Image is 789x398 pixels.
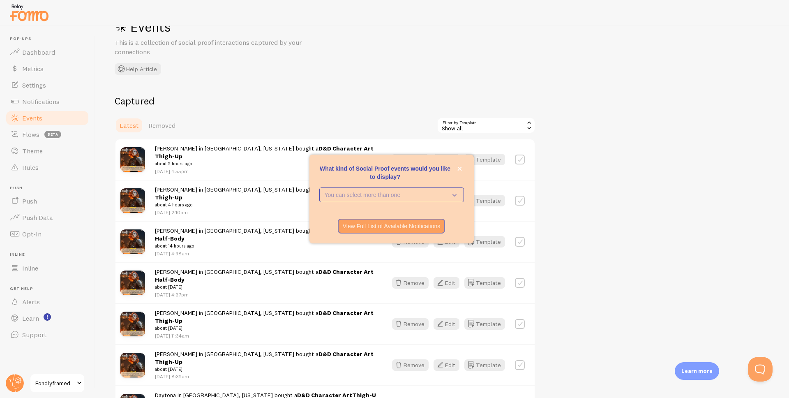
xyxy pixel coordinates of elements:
strong: Half-Body [155,227,374,242]
span: Alerts [22,298,40,306]
button: Edit [434,318,459,330]
a: D&D Character Art [318,268,374,275]
a: Opt-In [5,226,90,242]
button: Remove [392,359,429,371]
span: Opt-In [22,230,42,238]
a: Dashboard [5,44,90,60]
a: Alerts [5,294,90,310]
svg: <p>Watch New Feature Tutorials!</p> [44,313,51,321]
a: Settings [5,77,90,93]
button: Remove [392,318,429,330]
span: Settings [22,81,46,89]
strong: Thigh-Up [155,350,374,366]
small: about [DATE] [155,366,377,373]
span: Push [22,197,37,205]
div: Show all [437,117,535,134]
p: [DATE] 2:10pm [155,209,377,216]
span: Inline [22,264,38,272]
h2: Captured [115,95,535,107]
button: Remove [392,154,429,165]
img: First_Timer_FF_eef16fef-b6b9-48c6-b3c0-a2a8012b779c.webp [120,229,145,254]
span: [PERSON_NAME] in [GEOGRAPHIC_DATA], [US_STATE] bought a [155,350,377,373]
span: Push [10,185,90,191]
small: about 4 hours ago [155,201,377,208]
span: Removed [148,121,175,130]
p: [DATE] 4:38am [155,250,377,257]
strong: Thigh-Up [155,309,374,324]
p: [DATE] 11:34am [155,332,377,339]
span: [PERSON_NAME] in [GEOGRAPHIC_DATA], [US_STATE] bought a [155,227,377,250]
span: Dashboard [22,48,55,56]
p: You can select more than one [325,191,447,199]
span: [PERSON_NAME] in [GEOGRAPHIC_DATA], [US_STATE] bought a [155,268,377,291]
p: What kind of Social Proof events would you like to display? [319,164,464,181]
span: Events [22,114,42,122]
span: [PERSON_NAME] in [GEOGRAPHIC_DATA], [US_STATE] bought a [155,145,377,168]
span: Latest [120,121,138,130]
span: Pop-ups [10,36,90,42]
a: D&D Character Art [318,309,374,317]
span: Notifications [22,97,60,106]
span: Fondlyframed [35,378,74,388]
button: Edit [434,277,459,289]
strong: Thigh-Up [155,145,374,160]
a: Theme [5,143,90,159]
button: Template [464,154,505,165]
button: View Full List of Available Notifications [338,219,445,234]
h1: Events [115,19,361,35]
p: This is a collection of social proof interactions captured by your connections [115,38,312,57]
a: Latest [115,117,143,134]
div: What kind of Social Proof events would you like to display? [309,155,474,243]
small: about [DATE] [155,324,377,332]
a: Learn [5,310,90,326]
a: Events [5,110,90,126]
a: Inline [5,260,90,276]
button: Template [464,318,505,330]
a: Edit [434,154,464,165]
a: Edit [434,359,464,371]
span: Metrics [22,65,44,73]
img: fomo-relay-logo-orange.svg [9,2,50,23]
button: Template [464,359,505,371]
span: Theme [22,147,43,155]
button: Edit [434,154,459,165]
span: Get Help [10,286,90,292]
a: Push Data [5,209,90,226]
a: Metrics [5,60,90,77]
a: Rules [5,159,90,176]
button: Help Article [115,63,161,75]
button: Edit [434,359,459,371]
span: Support [22,331,46,339]
p: [DATE] 4:27pm [155,291,377,298]
button: Template [464,236,505,248]
a: D&D Character Art [318,350,374,358]
span: Rules [22,163,39,171]
strong: Half-Body [155,268,374,283]
p: View Full List of Available Notifications [343,222,441,230]
span: Push Data [22,213,53,222]
button: Template [464,195,505,206]
img: First_Timer_FF_eef16fef-b6b9-48c6-b3c0-a2a8012b779c.webp [120,147,145,172]
div: Learn more [675,362,719,380]
a: Fondlyframed [30,373,85,393]
img: First_Timer_FF_eef16fef-b6b9-48c6-b3c0-a2a8012b779c.webp [120,271,145,295]
button: Template [464,277,505,289]
p: Learn more [681,367,713,375]
img: First_Timer_FF_eef16fef-b6b9-48c6-b3c0-a2a8012b779c.webp [120,353,145,377]
span: Learn [22,314,39,322]
p: [DATE] 8:32am [155,373,377,380]
p: [DATE] 4:55pm [155,168,377,175]
span: Inline [10,252,90,257]
iframe: Help Scout Beacon - Open [748,357,773,382]
small: about 2 hours ago [155,160,377,167]
a: Flows beta [5,126,90,143]
a: Support [5,326,90,343]
img: First_Timer_FF_eef16fef-b6b9-48c6-b3c0-a2a8012b779c.webp [120,188,145,213]
button: Remove [392,277,429,289]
